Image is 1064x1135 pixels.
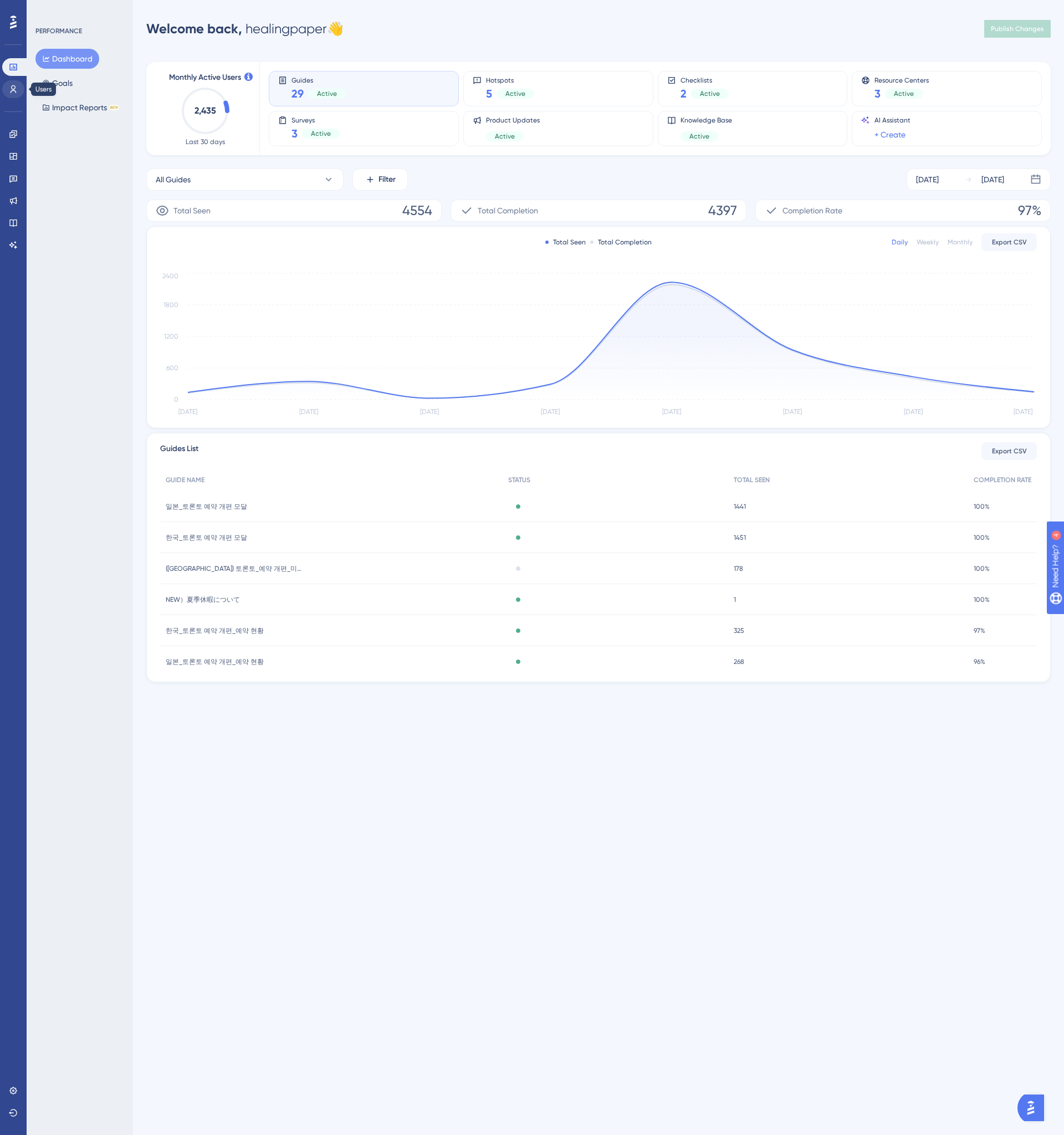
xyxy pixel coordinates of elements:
[782,204,842,217] span: Completion Rate
[734,657,744,666] span: 268
[992,238,1027,247] span: Export CSV
[486,86,492,101] span: 5
[146,21,242,37] span: Welcome back,
[166,476,204,484] span: GUIDE NAME
[195,105,216,116] text: 2,435
[166,626,264,635] span: 한국_토론토 예약 개편_예약 현황
[681,116,732,125] span: Knowledge Base
[734,533,746,542] span: 1451
[541,408,560,416] tspan: [DATE]
[35,98,126,117] button: Impact ReportsBETA
[186,137,225,146] span: Last 30 days
[662,408,681,416] tspan: [DATE]
[984,20,1051,38] button: Publish Changes
[146,20,344,38] div: healingpaper 👋
[402,202,432,219] span: 4554
[734,626,744,635] span: 325
[420,408,439,416] tspan: [DATE]
[166,564,304,573] span: ([GEOGRAPHIC_DATA]) 토론토_예약 개편_미리 공지
[164,333,178,340] tspan: 1200
[178,408,197,416] tspan: [DATE]
[874,116,910,125] span: AI Assistant
[948,238,973,247] div: Monthly
[508,476,530,484] span: STATUS
[505,89,525,98] span: Active
[146,168,344,191] button: All Guides
[892,238,908,247] div: Daily
[894,89,914,98] span: Active
[590,238,652,247] div: Total Completion
[874,86,881,101] span: 3
[317,89,337,98] span: Active
[35,73,79,93] button: Goals
[981,233,1037,251] button: Export CSV
[26,3,69,16] span: Need Help?
[734,502,746,511] span: 1441
[291,126,298,141] span: 3
[874,128,906,141] a: + Create
[734,595,736,604] span: 1
[974,476,1031,484] span: COMPLETION RATE
[689,132,709,141] span: Active
[486,76,534,84] span: Hotspots
[109,105,119,110] div: BETA
[991,24,1044,33] span: Publish Changes
[156,173,191,186] span: All Guides
[974,657,985,666] span: 96%
[291,76,346,84] span: Guides
[169,71,241,84] span: Monthly Active Users
[291,86,304,101] span: 29
[486,116,540,125] span: Product Updates
[874,76,929,84] span: Resource Centers
[77,6,80,14] div: 4
[166,657,264,666] span: 일본_토론토 예약 개편_예약 현황
[163,301,178,309] tspan: 1800
[974,533,990,542] span: 100%
[700,89,720,98] span: Active
[160,442,198,460] span: Guides List
[1018,202,1041,219] span: 97%
[681,86,687,101] span: 2
[681,76,729,84] span: Checklists
[916,173,939,186] div: [DATE]
[299,408,318,416] tspan: [DATE]
[166,502,247,511] span: 일본_토론토 예약 개편 모달
[291,116,340,124] span: Surveys
[981,442,1037,460] button: Export CSV
[981,173,1004,186] div: [DATE]
[708,202,737,219] span: 4397
[166,364,178,372] tspan: 600
[974,502,990,511] span: 100%
[545,238,586,247] div: Total Seen
[166,533,247,542] span: 한국_토론토 예약 개편 모달
[495,132,515,141] span: Active
[734,476,770,484] span: TOTAL SEEN
[1017,1091,1051,1124] iframe: UserGuiding AI Assistant Launcher
[311,129,331,138] span: Active
[174,396,178,403] tspan: 0
[352,168,408,191] button: Filter
[1014,408,1032,416] tspan: [DATE]
[904,408,923,416] tspan: [DATE]
[35,49,99,69] button: Dashboard
[378,173,396,186] span: Filter
[974,626,985,635] span: 97%
[478,204,538,217] span: Total Completion
[166,595,240,604] span: NEW）夏季休暇について
[974,564,990,573] span: 100%
[35,27,82,35] div: PERFORMANCE
[734,564,743,573] span: 178
[173,204,211,217] span: Total Seen
[162,272,178,280] tspan: 2400
[974,595,990,604] span: 100%
[783,408,802,416] tspan: [DATE]
[917,238,939,247] div: Weekly
[992,447,1027,456] span: Export CSV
